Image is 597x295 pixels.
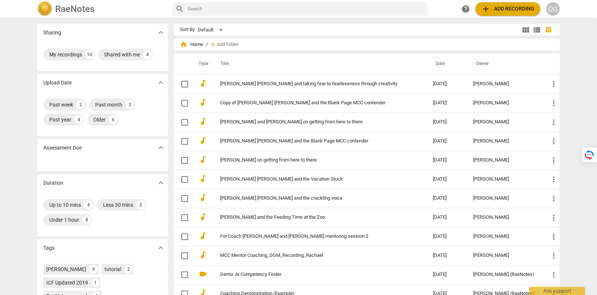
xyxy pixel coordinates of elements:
div: 10 [85,50,94,59]
span: help [461,4,470,13]
span: expand_more [156,28,165,37]
div: [PERSON_NAME] [473,119,537,125]
div: [PERSON_NAME] [473,81,537,87]
div: Shared with me [104,51,140,58]
div: [PERSON_NAME] [473,253,537,258]
span: Add recording [481,4,534,13]
span: table_chart [545,26,552,33]
div: [PERSON_NAME] [473,215,537,220]
td: [DATE] [427,208,467,227]
div: Past month [95,101,122,108]
span: search [175,4,184,13]
p: Upload Date [43,79,72,87]
div: Default [198,24,225,36]
span: expand_more [156,243,165,252]
span: expand_more [156,178,165,187]
div: Sort By [180,27,195,33]
p: Duration [43,179,63,187]
td: [DATE] [427,74,467,93]
div: tutorial [104,265,121,273]
button: Show more [155,77,166,88]
span: home [180,41,187,48]
div: Older [93,116,106,123]
a: [PERSON_NAME] [PERSON_NAME] and taking fear to fearlessness through creativity [220,81,406,87]
button: Show more [155,177,166,188]
button: DG [546,2,560,16]
div: 6 [109,115,118,124]
img: Logo [37,1,52,16]
span: view_list [532,25,541,34]
div: [PERSON_NAME] [46,265,86,273]
a: [PERSON_NAME] and the Feeding Time at the Zoo [220,215,406,220]
span: add [481,4,490,13]
th: Date [427,53,467,74]
span: audiotrack [199,193,207,202]
a: [PERSON_NAME] and [PERSON_NAME] on getting from here to there [220,119,406,125]
th: Owner [467,53,543,74]
span: more_vert [549,232,558,241]
a: For Coach [PERSON_NAME] and [PERSON_NAME] mentoring session 2 [220,234,406,239]
input: Search [187,3,425,15]
div: [PERSON_NAME] [473,138,537,144]
div: 4 [84,200,93,209]
div: [PERSON_NAME] [473,234,537,239]
span: audiotrack [199,136,207,145]
span: more_vert [549,270,558,279]
th: Type [193,53,211,74]
button: Show more [155,27,166,38]
div: [PERSON_NAME] [473,100,537,106]
div: 2 [76,100,85,109]
div: [PERSON_NAME] [473,157,537,163]
div: 8 [82,215,91,224]
a: LogoRaeNotes [37,1,166,16]
span: audiotrack [199,212,207,221]
button: Tile view [520,24,531,36]
span: more_vert [549,194,558,203]
p: Sharing [43,29,61,37]
div: Less 30 mins [103,201,133,209]
div: [PERSON_NAME] [473,176,537,182]
div: Up to 10 mins [49,201,81,209]
td: [DATE] [427,189,467,208]
div: ICF Updated 2019 [46,279,88,286]
span: audiotrack [199,117,207,126]
div: Under 1 hour [49,216,79,224]
div: 2 [125,100,134,109]
span: more_vert [549,99,558,108]
span: more_vert [549,251,558,260]
span: expand_more [156,78,165,87]
a: Demo: AI Competency Finder [220,272,406,277]
span: more_vert [549,118,558,127]
p: Tags [43,244,54,252]
div: [PERSON_NAME] [473,196,537,201]
span: Home [180,41,203,48]
span: expand_more [156,143,165,152]
span: audiotrack [199,98,207,107]
div: 4 [143,50,152,59]
th: Title [211,53,427,74]
div: 4 [74,115,83,124]
span: Add folder [217,42,238,47]
div: [PERSON_NAME] (RaeNotes) [473,272,537,277]
a: [PERSON_NAME] [PERSON_NAME] and the crackling voice [220,196,406,201]
td: [DATE] [427,132,467,151]
a: [PERSON_NAME] [PERSON_NAME] and the Blank Page MCC contender [220,138,406,144]
td: [DATE] [427,170,467,189]
td: [DATE] [427,113,467,132]
div: My recordings [49,51,82,58]
span: audiotrack [199,251,207,259]
span: / [206,42,208,47]
div: 2 [136,200,145,209]
span: more_vert [549,156,558,165]
span: audiotrack [199,155,207,164]
div: 1 [91,279,99,287]
button: Show more [155,142,166,153]
span: add [209,41,217,48]
a: MCC Mentor Coaching_DGM_Recording_Rachael [220,253,406,258]
button: List view [531,24,543,36]
td: [DATE] [427,151,467,170]
span: videocam [199,270,207,279]
a: Copy of [PERSON_NAME] [PERSON_NAME] and the Blank Page MCC contender [220,100,406,106]
td: [DATE] [427,93,467,113]
div: Ask support [529,287,585,295]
